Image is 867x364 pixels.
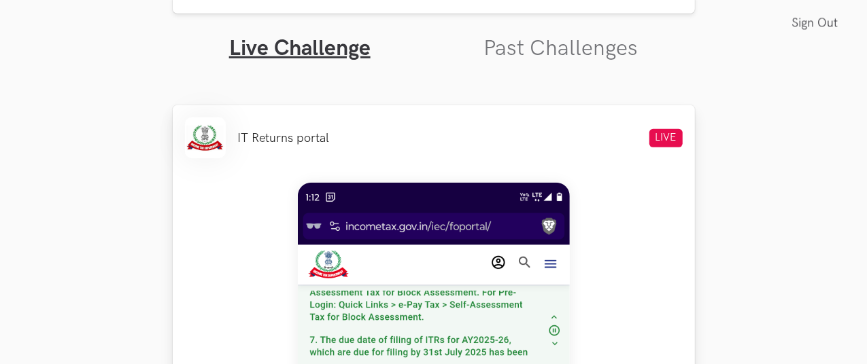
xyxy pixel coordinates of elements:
[173,14,695,62] ul: Tabs Interface
[483,35,638,62] a: Past Challenges
[792,8,845,39] a: Sign Out
[229,35,371,62] a: Live Challenge
[649,129,683,147] span: LIVE
[238,131,330,145] li: IT Returns portal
